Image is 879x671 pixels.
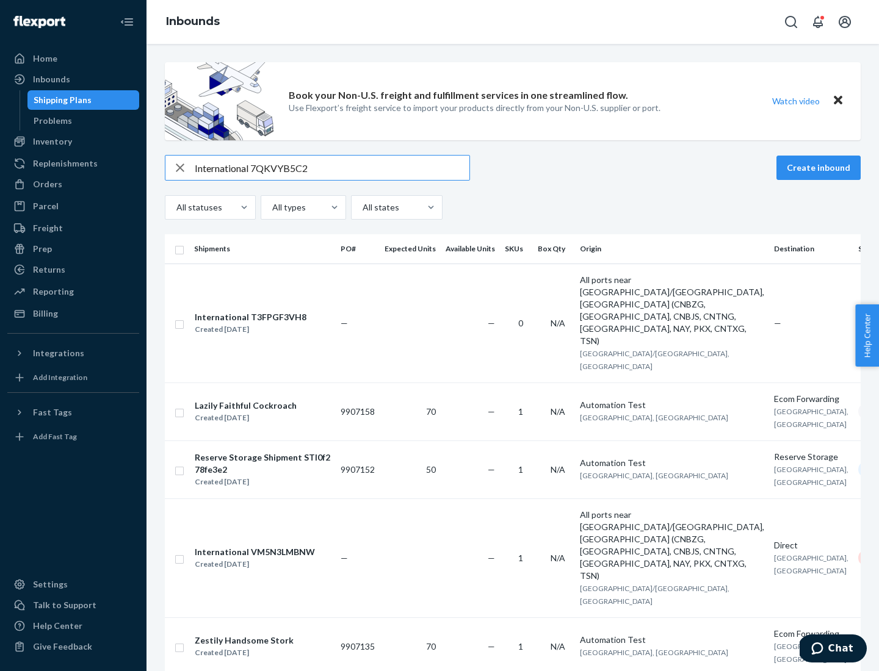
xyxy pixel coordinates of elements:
[195,476,330,488] div: Created [DATE]
[33,157,98,170] div: Replenishments
[341,318,348,328] span: —
[361,201,363,213] input: All states
[533,234,575,264] th: Box Qty
[7,343,139,363] button: Integrations
[7,132,139,151] a: Inventory
[33,620,82,632] div: Help Center
[33,431,77,442] div: Add Fast Tag
[189,234,336,264] th: Shipments
[166,15,220,28] a: Inbounds
[426,464,436,475] span: 50
[580,471,728,480] span: [GEOGRAPHIC_DATA], [GEOGRAPHIC_DATA]
[426,406,436,417] span: 70
[774,553,848,575] span: [GEOGRAPHIC_DATA], [GEOGRAPHIC_DATA]
[774,465,848,487] span: [GEOGRAPHIC_DATA], [GEOGRAPHIC_DATA]
[500,234,533,264] th: SKUs
[800,634,867,665] iframe: Opens a widget where you can chat to one of our agents
[7,637,139,656] button: Give Feedback
[27,111,140,131] a: Problems
[33,285,74,298] div: Reporting
[7,70,139,89] a: Inbounds
[195,634,294,647] div: Zestily Handsome Stork
[7,304,139,323] a: Billing
[774,539,848,551] div: Direct
[33,243,52,255] div: Prep
[830,92,846,110] button: Close
[7,427,139,447] a: Add Fast Tag
[580,509,764,582] div: All ports near [GEOGRAPHIC_DATA]/[GEOGRAPHIC_DATA], [GEOGRAPHIC_DATA] (CNBZG, [GEOGRAPHIC_DATA], ...
[488,641,495,651] span: —
[34,115,72,127] div: Problems
[764,92,828,110] button: Watch video
[33,307,58,320] div: Billing
[426,641,436,651] span: 70
[518,641,523,651] span: 1
[7,174,139,194] a: Orders
[580,274,764,347] div: All ports near [GEOGRAPHIC_DATA]/[GEOGRAPHIC_DATA], [GEOGRAPHIC_DATA] (CNBZG, [GEOGRAPHIC_DATA], ...
[195,412,297,424] div: Created [DATE]
[289,88,628,102] p: Book your Non-U.S. freight and fulfillment services in one streamlined flow.
[175,201,176,213] input: All statuses
[488,406,495,417] span: —
[580,648,728,657] span: [GEOGRAPHIC_DATA], [GEOGRAPHIC_DATA]
[33,578,68,590] div: Settings
[336,440,380,498] td: 9907152
[518,464,523,475] span: 1
[195,546,315,558] div: International VM5N3LMBNW
[7,403,139,422] button: Fast Tags
[518,318,523,328] span: 0
[575,234,769,264] th: Origin
[33,406,72,418] div: Fast Tags
[580,413,728,422] span: [GEOGRAPHIC_DATA], [GEOGRAPHIC_DATA]
[33,222,63,234] div: Freight
[33,599,96,611] div: Talk to Support
[7,575,139,594] a: Settings
[289,102,660,114] p: Use Flexport’s freight service to import your products directly from your Non-U.S. supplier or port.
[380,234,441,264] th: Expected Units
[7,239,139,259] a: Prep
[336,234,380,264] th: PO#
[13,16,65,28] img: Flexport logo
[33,73,70,85] div: Inbounds
[195,323,306,335] div: Created [DATE]
[34,94,92,106] div: Shipping Plans
[271,201,272,213] input: All types
[580,634,764,646] div: Automation Test
[779,10,803,34] button: Open Search Box
[7,218,139,238] a: Freight
[580,584,729,606] span: [GEOGRAPHIC_DATA]/[GEOGRAPHIC_DATA], [GEOGRAPHIC_DATA]
[774,628,848,640] div: Ecom Forwarding
[7,49,139,68] a: Home
[551,406,565,417] span: N/A
[195,400,297,412] div: Lazily Faithful Cockroach
[488,318,495,328] span: —
[7,282,139,301] a: Reporting
[115,10,139,34] button: Close Navigation
[195,647,294,659] div: Created [DATE]
[195,451,330,476] div: Reserve Storage Shipment STI0f278fe3e2
[7,196,139,216] a: Parcel
[776,156,861,180] button: Create inbound
[551,318,565,328] span: N/A
[33,200,59,212] div: Parcel
[774,451,848,463] div: Reserve Storage
[488,553,495,563] span: —
[7,260,139,279] a: Returns
[855,304,879,367] button: Help Center
[7,154,139,173] a: Replenishments
[7,616,139,636] a: Help Center
[580,457,764,469] div: Automation Test
[774,642,848,664] span: [GEOGRAPHIC_DATA], [GEOGRAPHIC_DATA]
[195,156,469,180] input: Search inbounds by name, destination, msku...
[551,553,565,563] span: N/A
[33,178,62,190] div: Orders
[7,595,139,615] button: Talk to Support
[336,382,380,440] td: 9907158
[27,90,140,110] a: Shipping Plans
[769,234,853,264] th: Destination
[488,464,495,475] span: —
[518,553,523,563] span: 1
[341,553,348,563] span: —
[156,4,230,40] ol: breadcrumbs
